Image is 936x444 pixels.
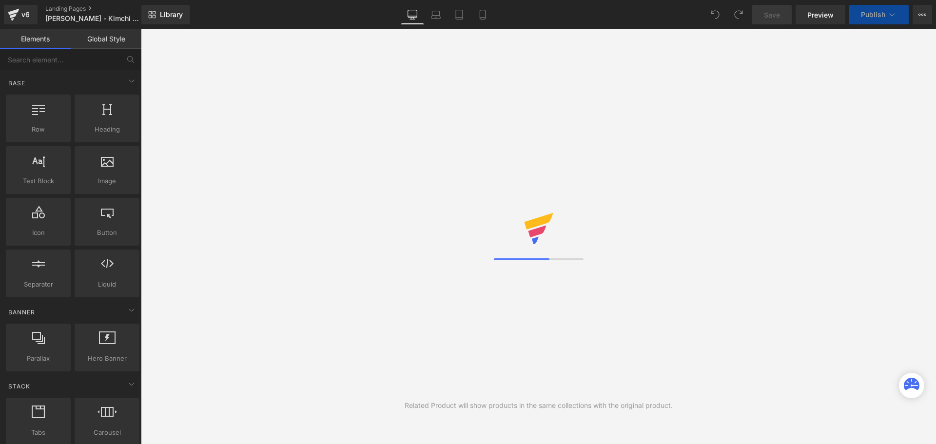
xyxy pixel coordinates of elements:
div: v6 [19,8,32,21]
a: New Library [141,5,190,24]
a: Global Style [71,29,141,49]
span: Stack [7,382,31,391]
a: Landing Pages [45,5,157,13]
button: Publish [849,5,909,24]
span: Preview [807,10,834,20]
span: Banner [7,308,36,317]
a: Preview [796,5,845,24]
a: v6 [4,5,38,24]
a: Laptop [424,5,448,24]
span: Base [7,78,26,88]
span: Image [78,176,136,186]
span: Save [764,10,780,20]
span: Text Block [9,176,68,186]
span: Hero Banner [78,353,136,364]
span: Icon [9,228,68,238]
span: Library [160,10,183,19]
button: Redo [729,5,748,24]
a: Desktop [401,5,424,24]
span: Button [78,228,136,238]
button: Undo [705,5,725,24]
span: Parallax [9,353,68,364]
span: Heading [78,124,136,135]
span: [PERSON_NAME] - Kimchi One Special [45,15,139,22]
div: Related Product will show products in the same collections with the original product. [405,400,673,411]
span: Separator [9,279,68,290]
span: Publish [861,11,885,19]
span: Carousel [78,427,136,438]
a: Mobile [471,5,494,24]
span: Tabs [9,427,68,438]
span: Row [9,124,68,135]
span: Liquid [78,279,136,290]
a: Tablet [448,5,471,24]
button: More [913,5,932,24]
